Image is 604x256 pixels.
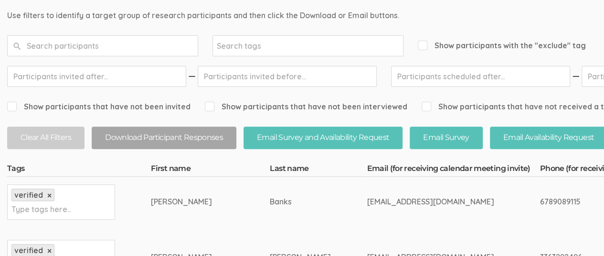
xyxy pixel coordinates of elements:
input: Search tags [217,40,276,52]
button: Email Survey [410,127,482,149]
input: Type tags here... [11,203,71,215]
span: verified [14,190,43,200]
span: Show participants with the "exclude" tag [418,40,586,51]
a: × [47,192,52,200]
th: Email (for receiving calendar meeting invite) [367,163,540,177]
input: Participants scheduled after... [391,66,570,87]
img: dash.svg [187,66,197,87]
span: Show participants that have not been interviewed [205,101,407,112]
th: First name [151,163,270,177]
div: [EMAIL_ADDRESS][DOMAIN_NAME] [367,196,504,207]
span: verified [14,245,43,255]
button: Email Survey and Availability Request [244,127,403,149]
button: Clear All Filters [7,127,85,149]
iframe: Chat Widget [556,210,604,256]
div: Banks [270,196,331,207]
input: Participants invited after... [7,66,186,87]
th: Last name [270,163,367,177]
input: Search participants [7,35,198,56]
div: [PERSON_NAME] [151,196,234,207]
img: dash.svg [571,66,581,87]
span: Show participants that have not been invited [7,101,191,112]
th: Tags [7,163,151,177]
input: Participants invited before... [198,66,377,87]
a: × [47,247,52,255]
button: Download Participant Responses [92,127,236,149]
